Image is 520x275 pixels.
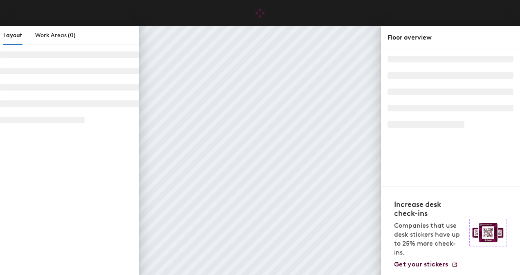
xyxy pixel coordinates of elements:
[35,32,76,39] span: Work Areas (0)
[394,260,458,268] a: Get your stickers
[394,260,448,268] span: Get your stickers
[394,221,464,257] p: Companies that use desk stickers have up to 25% more check-ins.
[3,32,22,39] span: Layout
[394,200,464,218] h4: Increase desk check-ins
[388,33,513,42] div: Floor overview
[469,219,507,246] img: Sticker logo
